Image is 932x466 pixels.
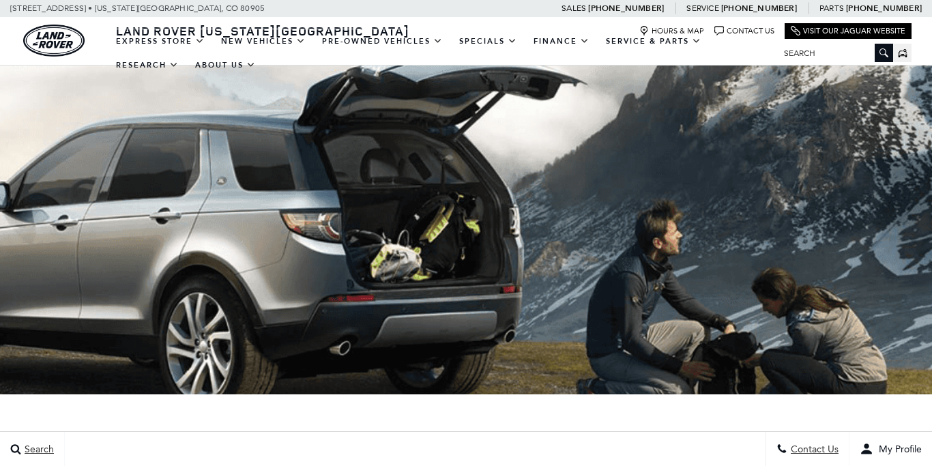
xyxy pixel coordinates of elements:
a: Pre-Owned Vehicles [314,29,451,53]
a: About Us [187,53,264,77]
img: Land Rover [23,25,85,57]
button: user-profile-menu [849,432,932,466]
a: Contact Us [714,26,774,36]
a: EXPRESS STORE [108,29,213,53]
a: Hours & Map [639,26,704,36]
span: Sales [562,3,586,13]
a: Specials [451,29,525,53]
span: Land Rover [US_STATE][GEOGRAPHIC_DATA] [116,23,409,39]
a: Land Rover [US_STATE][GEOGRAPHIC_DATA] [108,23,418,39]
span: Parts [819,3,844,13]
a: New Vehicles [213,29,314,53]
a: [PHONE_NUMBER] [846,3,922,14]
a: [STREET_ADDRESS] • [US_STATE][GEOGRAPHIC_DATA], CO 80905 [10,3,265,13]
a: Visit Our Jaguar Website [791,26,905,36]
a: Service & Parts [598,29,710,53]
a: land-rover [23,25,85,57]
a: [PHONE_NUMBER] [721,3,797,14]
span: Service [686,3,718,13]
a: Research [108,53,187,77]
span: Contact Us [787,443,839,455]
h1: About Us [93,427,839,450]
a: Finance [525,29,598,53]
input: Search [774,45,893,61]
a: [PHONE_NUMBER] [588,3,664,14]
nav: Main Navigation [108,29,774,77]
span: My Profile [873,443,922,455]
span: Search [21,443,54,455]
